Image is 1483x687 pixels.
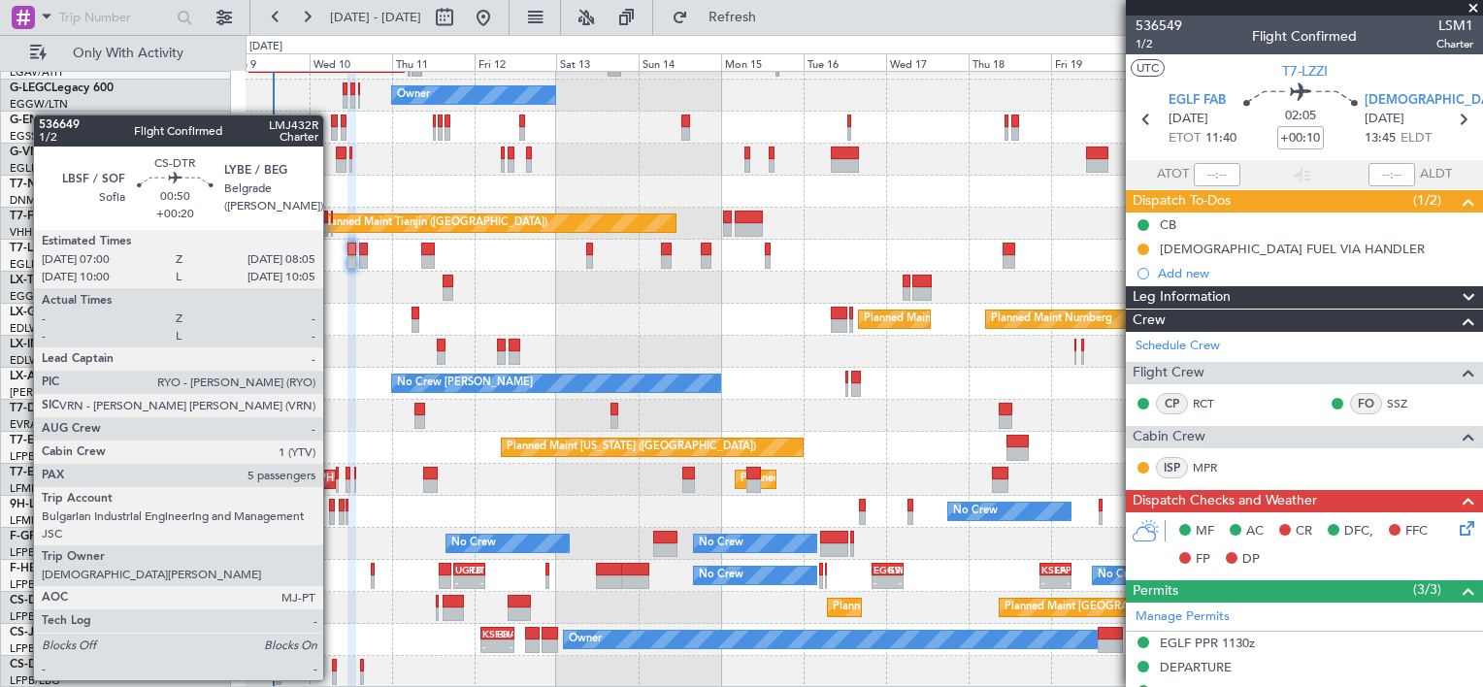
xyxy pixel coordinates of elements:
div: - [497,640,512,652]
span: AC [1246,522,1264,541]
div: [DEMOGRAPHIC_DATA] FUEL VIA HANDLER [1160,241,1425,257]
div: RJTT [469,564,482,575]
div: Mon 15 [721,53,804,71]
a: LFPB/LBG [10,449,60,464]
div: - [1041,576,1055,588]
span: Flight Crew [1133,362,1204,384]
span: ETOT [1169,129,1201,148]
div: ISP [1156,457,1188,478]
span: T7-DYN [10,403,53,414]
div: UGTB [455,564,469,575]
a: F-GPNJFalcon 900EX [10,531,125,542]
div: Planned Maint [GEOGRAPHIC_DATA] ([GEOGRAPHIC_DATA]) [1005,593,1310,622]
a: T7-EMIHawker 900XP [10,467,128,478]
span: G-ENRG [10,114,55,126]
a: DNMM/LOS [10,193,70,208]
div: EHAM [497,628,512,639]
span: LX-AOA [10,371,54,382]
div: No Crew [1098,561,1142,590]
span: ALDT [1420,165,1452,184]
div: No Crew [953,497,998,526]
a: EGSS/STN [10,129,61,144]
a: EDLW/DTM [10,353,67,368]
span: 9H-LPZ [10,499,49,510]
div: KSFO [482,628,498,639]
div: CP [1156,393,1188,414]
div: Planned Maint Nurnberg [991,305,1112,334]
span: CR [1296,522,1312,541]
div: Owner [397,81,430,110]
div: DEPARTURE [1160,659,1232,675]
div: Wed 10 [310,53,392,71]
span: T7-LZZI [10,243,49,254]
span: [DATE] - [DATE] [330,9,421,26]
a: EGGW/LTN [10,97,68,112]
span: ELDT [1401,129,1432,148]
span: [DATE] [1169,110,1208,129]
div: Thu 18 [969,53,1051,71]
a: CS-JHHGlobal 6000 [10,627,117,638]
span: T7-N1960 [10,179,64,190]
div: Fri 19 [1051,53,1134,71]
div: KSEA [1041,564,1055,575]
span: DFC, [1344,522,1373,541]
div: Owner [255,241,288,270]
span: CS-DOU [10,595,55,606]
div: FO [1350,393,1382,414]
button: Only With Activity [21,38,211,69]
span: EGLF FAB [1169,91,1226,111]
span: 13:45 [1365,129,1396,148]
span: Crew [1133,310,1166,332]
div: Planned Maint [US_STATE] ([GEOGRAPHIC_DATA]) [507,433,756,462]
span: CS-JHH [10,627,51,638]
span: (3/3) [1413,579,1441,600]
a: EGLF/FAB [10,161,60,176]
a: LFPB/LBG [10,545,60,560]
div: No Crew [699,561,743,590]
span: Cabin Crew [1133,426,1205,448]
span: 02:05 [1285,107,1316,126]
div: - [469,576,482,588]
div: No Crew [699,529,743,558]
span: G-VNOR [10,147,57,158]
a: SSZ [1387,395,1431,412]
span: 536549 [1136,16,1182,36]
div: Flight Confirmed [1252,26,1357,47]
a: T7-EAGLFalcon 8X [10,435,111,446]
span: DP [1242,550,1260,570]
span: Only With Activity [50,47,205,60]
div: Owner [569,625,602,654]
div: - [482,640,498,652]
div: No Crew [PERSON_NAME] [397,369,533,398]
span: FFC [1405,522,1428,541]
a: G-LEGCLegacy 600 [10,82,114,94]
div: Tue 9 [227,53,310,71]
div: - [888,576,903,588]
div: [DATE] [249,39,282,55]
a: Schedule Crew [1136,337,1220,356]
div: Thu 11 [392,53,475,71]
div: Planned Maint Tianjin ([GEOGRAPHIC_DATA]) [321,209,547,238]
span: Permits [1133,580,1178,603]
a: LX-TROLegacy 650 [10,275,114,286]
span: 1/2 [1136,36,1182,52]
a: T7-N1960Legacy 650 [10,179,126,190]
div: CB [1160,216,1176,233]
div: Sat 13 [556,53,639,71]
span: T7-EMI [10,467,48,478]
div: Wed 17 [886,53,969,71]
a: CS-DTRFalcon 2000 [10,659,117,671]
div: EGLF PPR 1130z [1160,635,1255,651]
a: LX-AOACitation Mustang [10,371,148,382]
div: Sun 14 [639,53,721,71]
a: Manage Permits [1136,607,1230,627]
a: LFPB/LBG [10,577,60,592]
a: LFMN/NCE [10,481,67,496]
span: G-LEGC [10,82,51,94]
a: LFPB/LBG [10,641,60,656]
a: F-HECDFalcon 7X [10,563,106,574]
a: EGGW/LTN [10,289,68,304]
div: Planned Maint [GEOGRAPHIC_DATA] [195,465,380,494]
div: - [873,576,888,588]
span: LSM1 [1436,16,1473,36]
